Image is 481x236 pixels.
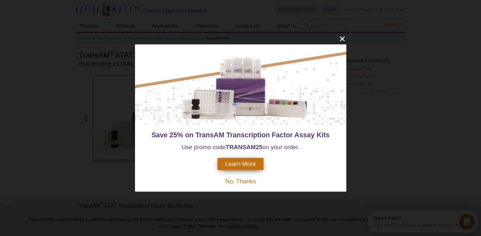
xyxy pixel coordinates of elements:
span: Use promo code on your order. [181,144,299,150]
div: Open Intercom Messenger [3,3,113,20]
strong: TRANSAM [226,144,255,150]
strong: 25 [256,144,263,150]
button: close [338,35,346,43]
span: Save 25% on TransAM Transcription Factor Assay Kits [151,131,330,139]
span: Learn More [225,160,256,168]
span: No, Thanks [225,178,256,185]
div: The team typically replies in under 3m [7,11,94,17]
div: Need help? [7,5,94,11]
